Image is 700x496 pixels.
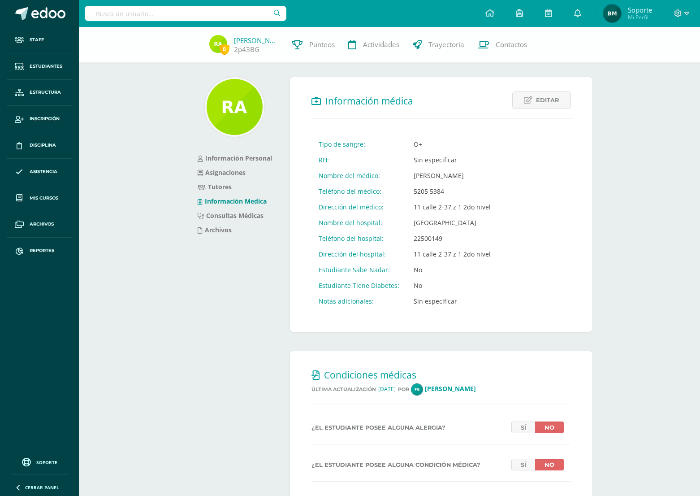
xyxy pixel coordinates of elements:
span: Staff [30,36,44,44]
span: Estudiantes [30,63,62,70]
span: Soporte [36,459,57,466]
a: Mis cursos [7,185,72,212]
span: Estructura [30,89,61,96]
a: [PERSON_NAME] [234,36,279,45]
a: Consultas Médicas [198,211,264,220]
span: Mi Perfil [628,13,652,21]
a: Estudiantes [7,53,72,80]
span: 0 [220,44,229,55]
a: No [535,459,564,470]
td: RH: [311,152,406,168]
a: Asignaciones [198,168,246,177]
td: Notas adicionales: [311,293,406,309]
span: Trayectoria [428,40,464,49]
td: [PERSON_NAME] [406,168,498,183]
td: 11 calle 2-37 z 1 2do nivel [406,199,498,215]
td: 5205 5384 [406,183,498,199]
td: No [406,262,498,278]
a: Soporte [11,456,68,468]
span: Inscripción [30,115,60,122]
span: Archivos [30,221,54,228]
input: Busca un usuario... [85,6,286,21]
span: Asistencia [30,168,57,175]
span: Mis cursos [30,195,58,202]
td: Nombre del médico: [311,168,406,183]
span: Punteos [309,40,335,49]
span: Condiciones médicas [324,369,416,381]
td: Estudiante Sabe Nadar: [311,262,406,278]
a: Disciplina [7,132,72,159]
td: 11 calle 2-37 z 1 2do nivel [406,246,498,262]
span: por [398,386,409,392]
span: Reportes [30,247,54,254]
a: Sí [511,422,535,433]
a: Archivos [7,211,72,238]
img: 825957aa365d1d35255f738b5b86078c.png [411,384,423,395]
a: Información Personal [198,154,272,162]
span: Cerrar panel [25,484,59,491]
a: Información Medica [198,197,267,205]
a: Asistencia [7,159,72,185]
a: Archivos [198,226,232,234]
td: [GEOGRAPHIC_DATA] [406,215,498,231]
span: Información médica [325,95,413,107]
img: dab8bc457200591a36f6be6107fef27d.png [207,79,263,135]
span: Actividades [363,40,399,49]
span: Última actualización [311,386,376,392]
strong: [PERSON_NAME] [425,384,476,393]
a: Trayectoria [406,27,471,63]
td: Estudiante Tiene Diabetes: [311,278,406,293]
td: Dirección del hospital: [311,246,406,262]
label: ¿El estudiante posee alguna alergia? [308,424,508,431]
span: Soporte [628,5,652,14]
a: Staff [7,27,72,53]
a: Estructura [7,80,72,106]
td: O+ [406,136,498,152]
a: Tutores [198,183,232,191]
td: Teléfono del hospital: [311,231,406,246]
a: 2p43BG [234,45,259,54]
td: Nombre del hospital: [311,215,406,231]
span: Editar [536,92,559,109]
td: No [406,278,498,293]
span: Contactos [496,40,527,49]
td: Teléfono del médico: [311,183,406,199]
a: Contactos [471,27,534,63]
td: Dirección del médico: [311,199,406,215]
td: 22500149 [406,231,498,246]
a: Punteos [285,27,341,63]
a: Inscripción [7,106,72,132]
img: 124947c2b8f52875b6fcaf013d3349fe.png [603,4,621,22]
label: ¿El estudiante posee alguna condición médica? [308,461,508,468]
span: Disciplina [30,142,56,149]
a: Actividades [341,27,406,63]
span: [DATE] [378,385,396,393]
td: Tipo de sangre: [311,136,406,152]
a: No [535,422,564,433]
td: Sin especificar [406,152,498,168]
a: Sí [511,459,535,470]
a: Reportes [7,238,72,264]
img: a289ffb07e112419794cae98a12d9393.png [209,35,227,53]
td: Sin especificar [406,293,498,309]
